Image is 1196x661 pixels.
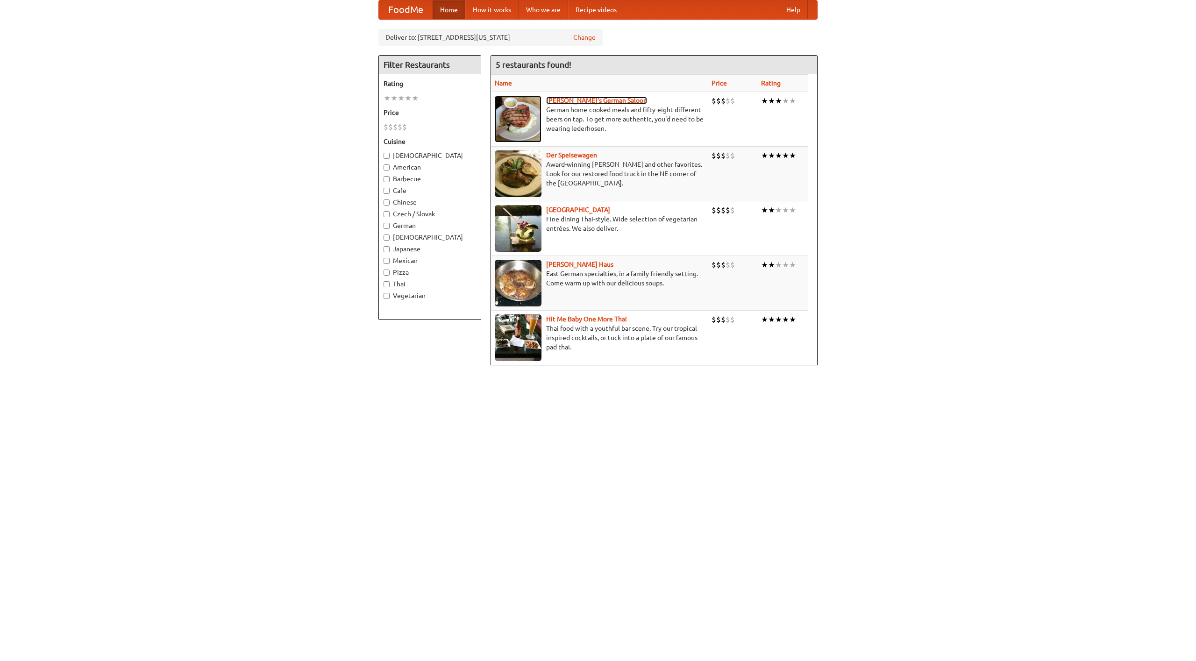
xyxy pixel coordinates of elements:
a: Der Speisewagen [546,151,597,159]
li: $ [726,260,730,270]
a: Home [433,0,465,19]
li: $ [730,150,735,161]
li: ★ [789,150,796,161]
input: Czech / Slovak [384,211,390,217]
li: $ [726,205,730,215]
h4: Filter Restaurants [379,56,481,74]
li: ★ [789,314,796,325]
input: [DEMOGRAPHIC_DATA] [384,153,390,159]
li: $ [716,150,721,161]
li: ★ [761,205,768,215]
li: ★ [768,314,775,325]
li: ★ [768,260,775,270]
li: $ [726,314,730,325]
li: ★ [761,96,768,106]
img: speisewagen.jpg [495,150,541,197]
li: $ [721,205,726,215]
img: satay.jpg [495,205,541,252]
li: $ [384,122,388,132]
label: Barbecue [384,174,476,184]
li: ★ [789,96,796,106]
li: $ [721,260,726,270]
label: Pizza [384,268,476,277]
ng-pluralize: 5 restaurants found! [496,60,571,69]
a: [GEOGRAPHIC_DATA] [546,206,610,213]
li: ★ [782,150,789,161]
li: ★ [384,93,391,103]
li: $ [712,150,716,161]
a: Rating [761,79,781,87]
li: ★ [391,93,398,103]
a: Name [495,79,512,87]
li: $ [402,122,407,132]
li: $ [726,96,730,106]
li: $ [721,150,726,161]
li: ★ [768,205,775,215]
b: [PERSON_NAME]'s German Saloon [546,97,647,104]
input: Thai [384,281,390,287]
li: ★ [782,260,789,270]
p: East German specialties, in a family-friendly setting. Come warm up with our delicious soups. [495,269,704,288]
input: Vegetarian [384,293,390,299]
h5: Price [384,108,476,117]
li: $ [716,96,721,106]
label: American [384,163,476,172]
li: $ [730,314,735,325]
li: $ [721,314,726,325]
li: $ [712,205,716,215]
input: German [384,223,390,229]
li: ★ [782,96,789,106]
label: German [384,221,476,230]
label: Japanese [384,244,476,254]
li: ★ [398,93,405,103]
a: FoodMe [379,0,433,19]
h5: Rating [384,79,476,88]
li: ★ [782,205,789,215]
label: Mexican [384,256,476,265]
li: ★ [768,96,775,106]
a: Hit Me Baby One More Thai [546,315,627,323]
li: $ [730,96,735,106]
li: ★ [768,150,775,161]
li: $ [716,314,721,325]
input: [DEMOGRAPHIC_DATA] [384,235,390,241]
li: $ [712,314,716,325]
li: ★ [761,314,768,325]
label: Vegetarian [384,291,476,300]
h5: Cuisine [384,137,476,146]
li: ★ [412,93,419,103]
li: $ [398,122,402,132]
label: Cafe [384,186,476,195]
a: Help [779,0,808,19]
img: esthers.jpg [495,96,541,142]
a: How it works [465,0,519,19]
input: Japanese [384,246,390,252]
li: $ [726,150,730,161]
a: Who we are [519,0,568,19]
p: Thai food with a youthful bar scene. Try our tropical inspired cocktails, or tuck into a plate of... [495,324,704,352]
label: [DEMOGRAPHIC_DATA] [384,151,476,160]
li: ★ [789,260,796,270]
li: $ [721,96,726,106]
li: ★ [775,260,782,270]
li: ★ [761,150,768,161]
div: Deliver to: [STREET_ADDRESS][US_STATE] [378,29,603,46]
li: ★ [789,205,796,215]
p: German home-cooked meals and fifty-eight different beers on tap. To get more authentic, you'd nee... [495,105,704,133]
a: [PERSON_NAME] Haus [546,261,613,268]
li: ★ [405,93,412,103]
li: ★ [775,205,782,215]
li: ★ [761,260,768,270]
input: Chinese [384,199,390,206]
li: ★ [782,314,789,325]
li: $ [716,205,721,215]
li: $ [388,122,393,132]
input: American [384,164,390,171]
li: $ [712,96,716,106]
a: Price [712,79,727,87]
li: $ [716,260,721,270]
